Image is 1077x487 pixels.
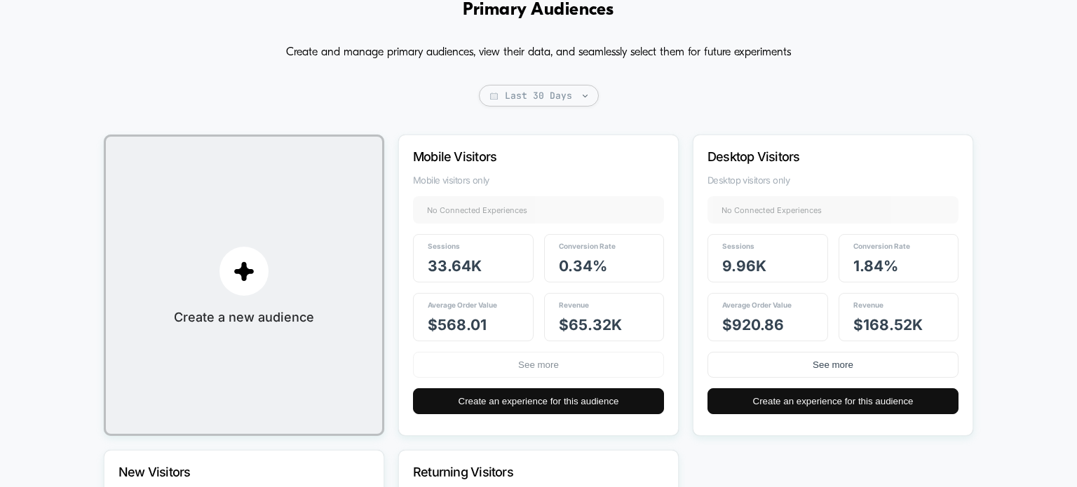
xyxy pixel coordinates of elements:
[559,316,622,334] span: $ 65.32k
[428,301,497,309] span: Average Order Value
[428,242,460,250] span: Sessions
[428,257,482,275] span: 33.64k
[853,257,898,275] span: 1.84 %
[707,388,959,414] button: Create an experience for this audience
[490,92,498,100] img: calendar
[413,388,664,414] button: Create an experience for this audience
[722,257,766,275] span: 9.96k
[233,261,255,282] img: plus
[853,301,883,309] span: Revenue
[286,41,791,64] p: Create and manage primary audiences, view their data, and seamlessly select them for future exper...
[559,301,589,309] span: Revenue
[583,95,588,97] img: end
[118,465,332,479] p: New Visitors
[559,257,607,275] span: 0.34 %
[428,316,487,334] span: $ 568.01
[707,149,921,164] p: Desktop Visitors
[722,301,792,309] span: Average Order Value
[479,85,599,107] span: Last 30 Days
[707,352,959,378] button: See more
[413,465,626,479] p: Returning Visitors
[104,135,384,436] button: plusCreate a new audience
[722,242,754,250] span: Sessions
[413,174,664,186] span: Mobile visitors only
[174,310,314,324] span: Create a new audience
[707,174,959,186] span: Desktop visitors only
[722,316,784,334] span: $ 920.86
[559,242,616,250] span: Conversion Rate
[413,352,664,378] button: See more
[853,242,910,250] span: Conversion Rate
[413,149,626,164] p: Mobile Visitors
[853,316,923,334] span: $ 168.52k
